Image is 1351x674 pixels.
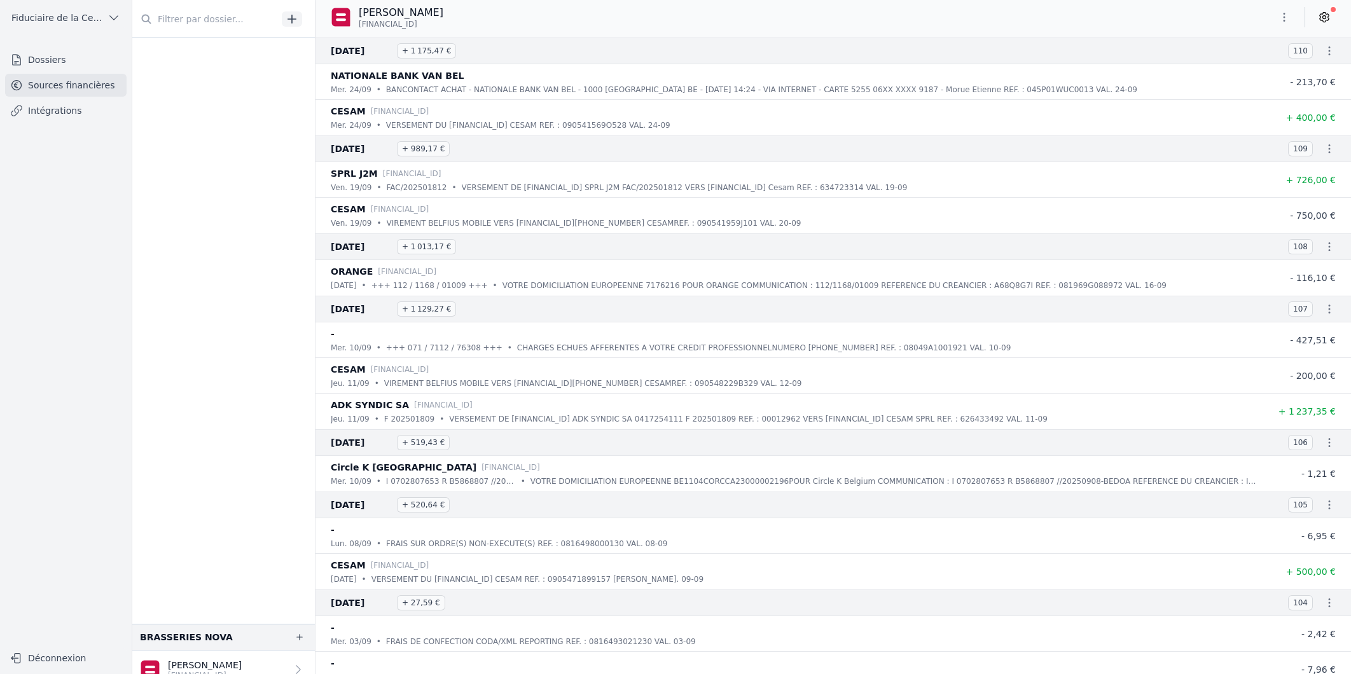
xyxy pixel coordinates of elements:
[371,203,429,216] p: [FINANCIAL_ID]
[375,413,379,425] div: •
[168,659,242,671] p: [PERSON_NAME]
[5,8,127,28] button: Fiduciaire de la Cense & Associés
[331,460,476,475] p: Circle K [GEOGRAPHIC_DATA]
[371,279,488,292] p: +++ 112 / 1168 / 01009 +++
[462,181,908,194] p: VERSEMENT DE [FINANCIAL_ID] SPRL J2M FAC/202501812 VERS [FINANCIAL_ID] Cesam REF. : 634723314 VAL...
[1288,239,1313,254] span: 108
[397,435,450,450] span: + 519,43 €
[387,181,447,194] p: FAC/202501812
[331,119,371,132] p: mer. 24/09
[331,573,357,586] p: [DATE]
[1301,469,1336,479] span: - 1,21 €
[331,326,335,341] p: -
[377,119,381,132] div: •
[386,635,696,648] p: FRAIS DE CONFECTION CODA/XML REPORTING REF. : 0816493021230 VAL. 03-09
[5,99,127,122] a: Intégrations
[1290,273,1336,283] span: - 116,10 €
[331,620,335,635] p: -
[331,239,392,254] span: [DATE]
[331,635,371,648] p: mer. 03/09
[331,202,366,217] p: CESAM
[1288,497,1313,512] span: 105
[5,648,127,668] button: Déconnexion
[397,43,456,58] span: + 1 175,47 €
[331,83,371,96] p: mer. 24/09
[331,217,371,230] p: ven. 19/09
[387,217,801,230] p: VIREMENT BELFIUS MOBILE VERS [FINANCIAL_ID][PHONE_NUMBER] CESAMREF. : 090541959J101 VAL. 20-09
[331,141,392,156] span: [DATE]
[5,74,127,97] a: Sources financières
[414,399,473,411] p: [FINANCIAL_ID]
[397,595,445,610] span: + 27,59 €
[1288,301,1313,317] span: 107
[1285,567,1336,577] span: + 500,00 €
[493,279,497,292] div: •
[331,656,335,671] p: -
[517,341,1011,354] p: CHARGES ECHUES AFFERENTES A VOTRE CREDIT PROFESSIONNELNUMERO [PHONE_NUMBER] REF. : 08049A1001921 ...
[331,279,357,292] p: [DATE]
[331,475,371,488] p: mer. 10/09
[140,629,233,645] div: BRASSERIES NOVA
[1301,531,1336,541] span: - 6,95 €
[1290,77,1336,87] span: - 213,70 €
[132,8,277,31] input: Filtrer par dossier...
[378,265,436,278] p: [FINANCIAL_ID]
[482,461,540,474] p: [FINANCIAL_ID]
[502,279,1167,292] p: VOTRE DOMICILIATION EUROPEENNE 7176216 POUR ORANGE COMMUNICATION : 112/1168/01009 REFERENCE DU CR...
[1285,113,1336,123] span: + 400,00 €
[331,595,392,610] span: [DATE]
[1288,435,1313,450] span: 106
[331,7,351,27] img: belfius-1.png
[331,264,373,279] p: ORANGE
[377,341,381,354] div: •
[1290,371,1336,381] span: - 200,00 €
[397,239,456,254] span: + 1 013,17 €
[377,181,381,194] div: •
[386,341,502,354] p: +++ 071 / 7112 / 76308 +++
[331,166,378,181] p: SPRL J2M
[331,68,464,83] p: NATIONALE BANK VAN BEL
[359,19,417,29] span: [FINANCIAL_ID]
[331,362,366,377] p: CESAM
[331,435,392,450] span: [DATE]
[452,181,457,194] div: •
[530,475,1259,488] p: VOTRE DOMICILIATION EUROPEENNE BE1104CORCCA23000002196POUR Circle K Belgium COMMUNICATION : I 070...
[386,119,670,132] p: VERSEMENT DU [FINANCIAL_ID] CESAM REF. : 090541569O528 VAL. 24-09
[331,181,371,194] p: ven. 19/09
[371,105,429,118] p: [FINANCIAL_ID]
[331,397,409,413] p: ADK SYNDIC SA
[508,341,512,354] div: •
[1278,406,1336,416] span: + 1 237,35 €
[331,413,370,425] p: jeu. 11/09
[397,301,456,317] span: + 1 129,27 €
[521,475,525,488] div: •
[5,48,127,71] a: Dossiers
[371,363,429,376] p: [FINANCIAL_ID]
[375,377,379,390] div: •
[1285,175,1336,185] span: + 726,00 €
[384,413,434,425] p: F 202501809
[449,413,1048,425] p: VERSEMENT DE [FINANCIAL_ID] ADK SYNDIC SA 0417254111 F 202501809 REF. : 00012962 VERS [FINANCIAL_...
[371,559,429,572] p: [FINANCIAL_ID]
[377,217,381,230] div: •
[331,522,335,537] p: -
[331,558,366,573] p: CESAM
[1290,210,1336,221] span: - 750,00 €
[331,377,370,390] p: jeu. 11/09
[331,497,392,512] span: [DATE]
[384,377,802,390] p: VIREMENT BELFIUS MOBILE VERS [FINANCIAL_ID][PHONE_NUMBER] CESAMREF. : 090548229B329 VAL. 12-09
[1288,43,1313,58] span: 110
[362,573,366,586] div: •
[362,279,366,292] div: •
[386,475,516,488] p: I 0702807653 R B5868807 //20250908-BEDOA
[1288,595,1313,610] span: 104
[386,537,668,550] p: FRAIS SUR ORDRE(S) NON-EXECUTE(S) REF. : 0816498000130 VAL. 08-09
[11,11,102,24] span: Fiduciaire de la Cense & Associés
[359,5,443,20] p: [PERSON_NAME]
[132,38,315,624] occluded-content: And 9 items before
[1288,141,1313,156] span: 109
[383,167,441,180] p: [FINANCIAL_ID]
[331,537,371,550] p: lun. 08/09
[331,43,392,58] span: [DATE]
[371,573,703,586] p: VERSEMENT DU [FINANCIAL_ID] CESAM REF. : 0905471899157 [PERSON_NAME]. 09-09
